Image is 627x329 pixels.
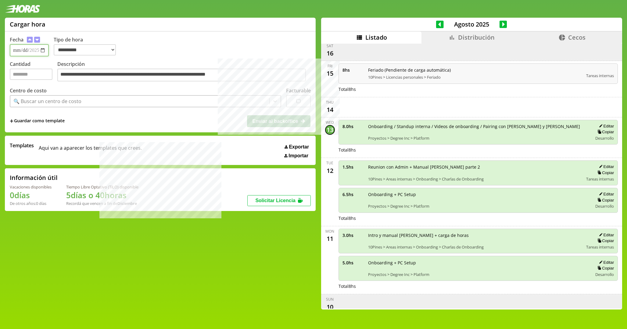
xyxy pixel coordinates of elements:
h2: Información útil [10,173,58,182]
select: Tipo de hora [54,44,116,55]
span: 8.0 hs [342,123,364,129]
b: Diciembre [117,201,137,206]
div: Total 8 hs [339,147,618,153]
div: Total 8 hs [339,215,618,221]
label: Descripción [57,61,311,83]
div: Vacaciones disponibles [10,184,52,190]
label: Facturable [286,87,311,94]
input: Cantidad [10,69,52,80]
span: 1.5 hs [342,164,364,170]
label: Fecha [10,36,23,43]
button: Solicitar Licencia [247,195,311,206]
button: Copiar [596,266,614,271]
div: Sun [326,297,334,302]
div: scrollable content [321,44,622,309]
span: 6.5 hs [342,191,364,197]
button: Copiar [596,170,614,175]
div: Tue [326,160,333,166]
span: Listado [365,33,387,41]
div: Fri [328,63,332,69]
span: Tareas internas [586,176,614,182]
div: Sat [327,43,333,48]
span: Solicitar Licencia [255,198,296,203]
label: Cantidad [10,61,57,83]
div: 13 [325,125,335,135]
button: Copiar [596,238,614,243]
button: Copiar [596,129,614,134]
label: Centro de costo [10,87,47,94]
div: 10 [325,302,335,312]
div: 15 [325,69,335,78]
span: Proyectos > Degree Inc > Platform [368,272,589,277]
span: Tareas internas [586,244,614,250]
span: 10Pines > Areas internas > Onboarding > Charlas de Onboarding [368,244,582,250]
span: Importar [288,153,308,159]
span: Desarrollo [595,272,614,277]
textarea: Descripción [57,69,306,81]
img: logotipo [5,5,40,13]
div: Recordá que vencen a fin de [66,201,138,206]
div: 12 [325,166,335,175]
div: Total 8 hs [339,86,618,92]
div: 16 [325,48,335,58]
div: De otros años: 0 días [10,201,52,206]
div: 14 [325,105,335,115]
span: Desarrollo [595,203,614,209]
span: Reunion con Admin + Manual [PERSON_NAME] parte 2 [368,164,582,170]
span: Cecos [568,33,586,41]
span: 5.0 hs [342,260,364,266]
span: Onboarding + PC Setup [368,260,589,266]
span: 3.0 hs [342,232,364,238]
div: Total 8 hs [339,283,618,289]
button: Editar [597,191,614,197]
div: 🔍 Buscar un centro de costo [13,98,81,105]
span: Agosto 2025 [444,20,500,28]
span: + [10,118,13,124]
span: Intro y manual [PERSON_NAME] + carga de horas [368,232,582,238]
div: Thu [326,100,334,105]
span: Feriado (Pendiente de carga automática) [368,67,582,73]
div: Wed [326,120,334,125]
button: Editar [597,260,614,265]
span: Distribución [458,33,495,41]
button: Copiar [596,198,614,203]
span: Exportar [289,144,309,150]
div: Mon [325,229,334,234]
button: Editar [597,123,614,129]
button: Exportar [283,144,311,150]
button: Editar [597,232,614,238]
span: Templates [10,142,34,149]
span: 10Pines > Licencias personales > Feriado [368,74,582,80]
span: Proyectos > Degree Inc > Platform [368,203,589,209]
h1: 0 días [10,190,52,201]
span: Proyectos > Degree Inc > Platform [368,135,589,141]
label: Tipo de hora [54,36,121,56]
div: 11 [325,234,335,244]
h1: 5 días o 40 horas [66,190,138,201]
span: Desarrollo [595,135,614,141]
span: 8 hs [342,67,364,73]
span: Onboarding / Standup interna / Videos de onboarding / Pairing con [PERSON_NAME] y [PERSON_NAME] [368,123,589,129]
span: Tareas internas [586,73,614,78]
div: Tiempo Libre Optativo (TiLO) disponible [66,184,138,190]
span: Aqui van a aparecer los templates que crees. [39,142,142,159]
span: +Guardar como template [10,118,65,124]
h1: Cargar hora [10,20,45,28]
span: 10Pines > Areas internas > Onboarding > Charlas de Onboarding [368,176,582,182]
button: Editar [597,164,614,169]
span: Onboarding + PC Setup [368,191,589,197]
